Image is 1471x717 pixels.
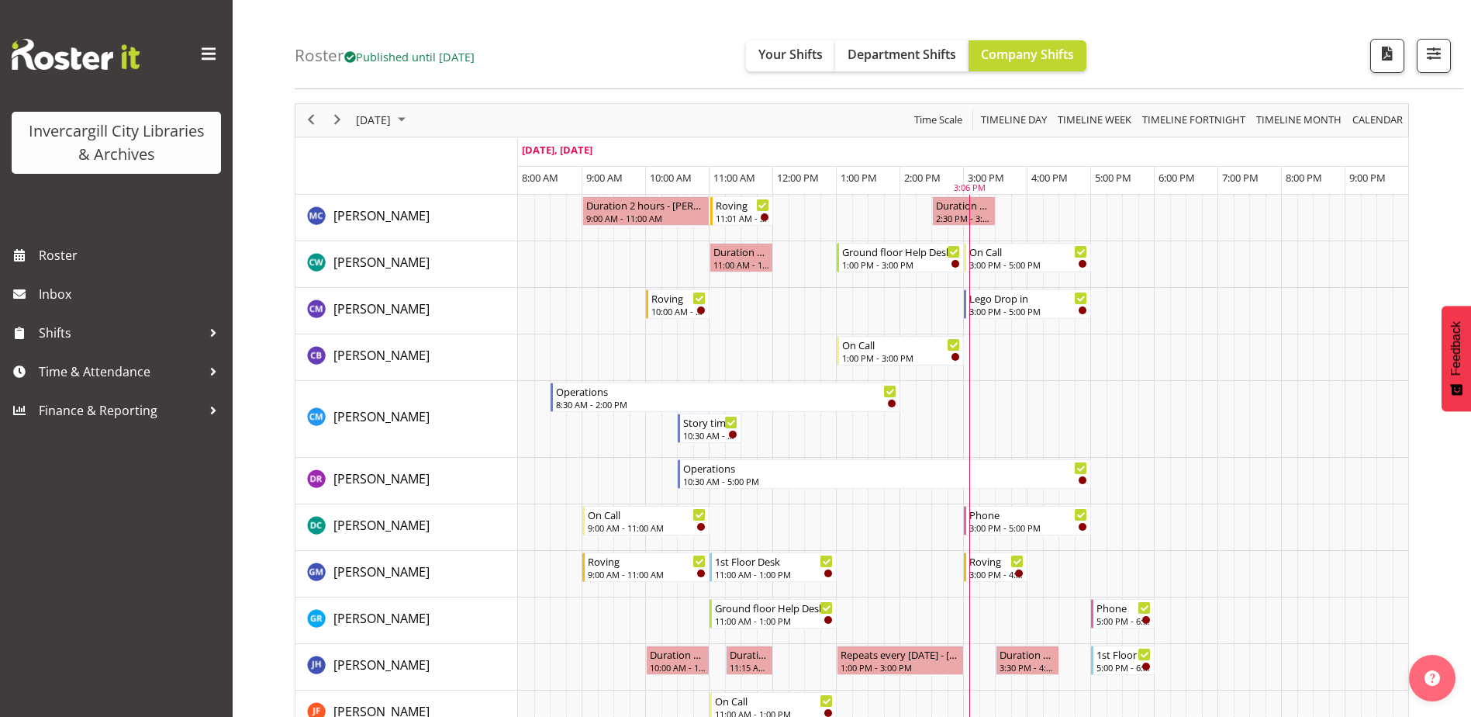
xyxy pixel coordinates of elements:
[904,171,941,185] span: 2:00 PM
[964,243,1091,272] div: Catherine Wilson"s event - On Call Begin From Wednesday, October 8, 2025 at 3:00:00 PM GMT+13:00 ...
[715,600,833,615] div: Ground floor Help Desk
[969,244,1087,259] div: On Call
[715,568,833,580] div: 11:00 AM - 1:00 PM
[1222,171,1259,185] span: 7:00 PM
[1096,661,1151,674] div: 5:00 PM - 6:00 PM
[842,244,960,259] div: Ground floor Help Desk
[646,646,710,675] div: Jillian Hunter"s event - Duration 1 hours - Jillian Hunter Begin From Wednesday, October 8, 2025 ...
[683,414,737,430] div: Story time
[333,517,430,534] span: [PERSON_NAME]
[979,110,1050,130] button: Timeline Day
[835,40,969,71] button: Department Shifts
[713,258,769,271] div: 11:00 AM - 12:00 PM
[837,646,964,675] div: Jillian Hunter"s event - Repeats every wednesday - Jillian Hunter Begin From Wednesday, October 8...
[1056,110,1133,130] span: Timeline Week
[295,458,518,504] td: Debra Robinson resource
[969,305,1087,317] div: 3:00 PM - 5:00 PM
[333,300,430,318] a: [PERSON_NAME]
[1351,110,1404,130] span: calendar
[1091,599,1155,629] div: Grace Roscoe-Squires"s event - Phone Begin From Wednesday, October 8, 2025 at 5:00:00 PM GMT+13:0...
[588,553,706,569] div: Roving
[710,599,837,629] div: Grace Roscoe-Squires"s event - Ground floor Help Desk Begin From Wednesday, October 8, 2025 at 11...
[1141,110,1247,130] span: Timeline Fortnight
[932,196,996,226] div: Aurora Catu"s event - Duration 1 hours - Aurora Catu Begin From Wednesday, October 8, 2025 at 2:3...
[1140,110,1248,130] button: Fortnight
[333,346,430,365] a: [PERSON_NAME]
[324,104,350,137] div: next period
[1031,171,1068,185] span: 4:00 PM
[968,171,1004,185] span: 3:00 PM
[295,381,518,458] td: Cindy Mulrooney resource
[1417,39,1451,73] button: Filter Shifts
[12,39,140,70] img: Rosterit website logo
[746,40,835,71] button: Your Shifts
[39,244,225,267] span: Roster
[354,110,413,130] button: October 2025
[333,207,430,224] span: [PERSON_NAME]
[969,40,1086,71] button: Company Shifts
[333,254,430,271] span: [PERSON_NAME]
[777,171,819,185] span: 12:00 PM
[842,337,960,352] div: On Call
[841,171,877,185] span: 1:00 PM
[333,610,430,627] span: [PERSON_NAME]
[333,609,430,628] a: [PERSON_NAME]
[1096,600,1151,615] div: Phone
[295,47,475,64] h4: Roster
[726,646,774,675] div: Jillian Hunter"s event - Duration 0 hours - Jillian Hunter Begin From Wednesday, October 8, 2025 ...
[730,646,770,662] div: Duration 0 hours - [PERSON_NAME]
[333,563,430,580] span: [PERSON_NAME]
[333,656,430,674] span: [PERSON_NAME]
[713,244,769,259] div: Duration 1 hours - [PERSON_NAME]
[979,110,1048,130] span: Timeline Day
[650,646,706,662] div: Duration 1 hours - [PERSON_NAME]
[1096,615,1151,627] div: 5:00 PM - 6:00 PM
[588,507,706,522] div: On Call
[969,290,1087,306] div: Lego Drop in
[1000,646,1055,662] div: Duration 1 hours - [PERSON_NAME]
[1370,39,1404,73] button: Download a PDF of the roster for the current day
[969,507,1087,522] div: Phone
[295,597,518,644] td: Grace Roscoe-Squires resource
[683,429,737,442] div: 10:30 AM - 11:30 AM
[295,195,518,241] td: Aurora Catu resource
[295,288,518,334] td: Chamique Mamolo resource
[841,661,960,674] div: 1:00 PM - 3:00 PM
[678,459,1091,489] div: Debra Robinson"s event - Operations Begin From Wednesday, October 8, 2025 at 10:30:00 AM GMT+13:0...
[683,460,1087,476] div: Operations
[964,552,1027,582] div: Gabriel McKay Smith"s event - Roving Begin From Wednesday, October 8, 2025 at 3:00:00 PM GMT+13:0...
[582,506,710,535] div: Donald Cunningham"s event - On Call Begin From Wednesday, October 8, 2025 at 9:00:00 AM GMT+13:00...
[969,258,1087,271] div: 3:00 PM - 5:00 PM
[710,243,773,272] div: Catherine Wilson"s event - Duration 1 hours - Catherine Wilson Begin From Wednesday, October 8, 2...
[39,321,202,345] span: Shifts
[1286,171,1322,185] span: 8:00 PM
[586,171,623,185] span: 9:00 AM
[837,336,964,365] div: Chris Broad"s event - On Call Begin From Wednesday, October 8, 2025 at 1:00:00 PM GMT+13:00 Ends ...
[683,475,1087,487] div: 10:30 AM - 5:00 PM
[1350,110,1406,130] button: Month
[969,521,1087,534] div: 3:00 PM - 5:00 PM
[1091,646,1155,675] div: Jillian Hunter"s event - 1st Floor Desk Begin From Wednesday, October 8, 2025 at 5:00:00 PM GMT+1...
[27,119,205,166] div: Invercargill City Libraries & Archives
[1349,171,1386,185] span: 9:00 PM
[1442,306,1471,411] button: Feedback - Show survey
[650,661,706,674] div: 10:00 AM - 11:00 AM
[1095,171,1131,185] span: 5:00 PM
[333,470,430,487] span: [PERSON_NAME]
[333,408,430,425] span: [PERSON_NAME]
[912,110,965,130] button: Time Scale
[333,407,430,426] a: [PERSON_NAME]
[964,506,1091,535] div: Donald Cunningham"s event - Phone Begin From Wednesday, October 8, 2025 at 3:00:00 PM GMT+13:00 E...
[1096,646,1151,662] div: 1st Floor Desk
[354,110,392,130] span: [DATE]
[1449,321,1463,376] span: Feedback
[710,552,837,582] div: Gabriel McKay Smith"s event - 1st Floor Desk Begin From Wednesday, October 8, 2025 at 11:00:00 AM...
[716,197,769,213] div: Roving
[582,552,710,582] div: Gabriel McKay Smith"s event - Roving Begin From Wednesday, October 8, 2025 at 9:00:00 AM GMT+13:0...
[651,290,706,306] div: Roving
[327,110,348,130] button: Next
[646,289,710,319] div: Chamique Mamolo"s event - Roving Begin From Wednesday, October 8, 2025 at 10:00:00 AM GMT+13:00 E...
[333,563,430,581] a: [PERSON_NAME]
[1000,661,1055,674] div: 3:30 PM - 4:30 PM
[936,212,992,224] div: 2:30 PM - 3:30 PM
